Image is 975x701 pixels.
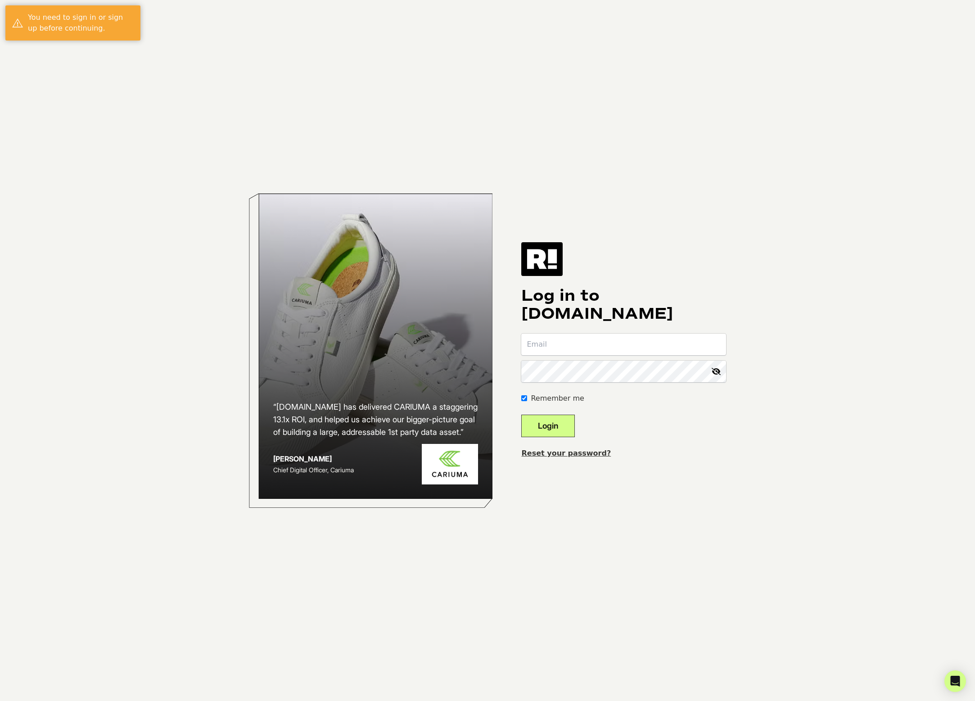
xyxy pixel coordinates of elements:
[521,287,726,323] h1: Log in to [DOMAIN_NAME]
[28,12,134,34] div: You need to sign in or sign up before continuing.
[521,449,611,457] a: Reset your password?
[273,454,332,463] strong: [PERSON_NAME]
[531,393,584,404] label: Remember me
[273,466,354,474] span: Chief Digital Officer, Cariuma
[422,444,478,485] img: Cariuma
[944,670,966,692] div: Open Intercom Messenger
[521,334,726,355] input: Email
[521,242,563,276] img: Retention.com
[521,415,575,437] button: Login
[273,401,478,439] h2: “[DOMAIN_NAME] has delivered CARIUMA a staggering 13.1x ROI, and helped us achieve our bigger-pic...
